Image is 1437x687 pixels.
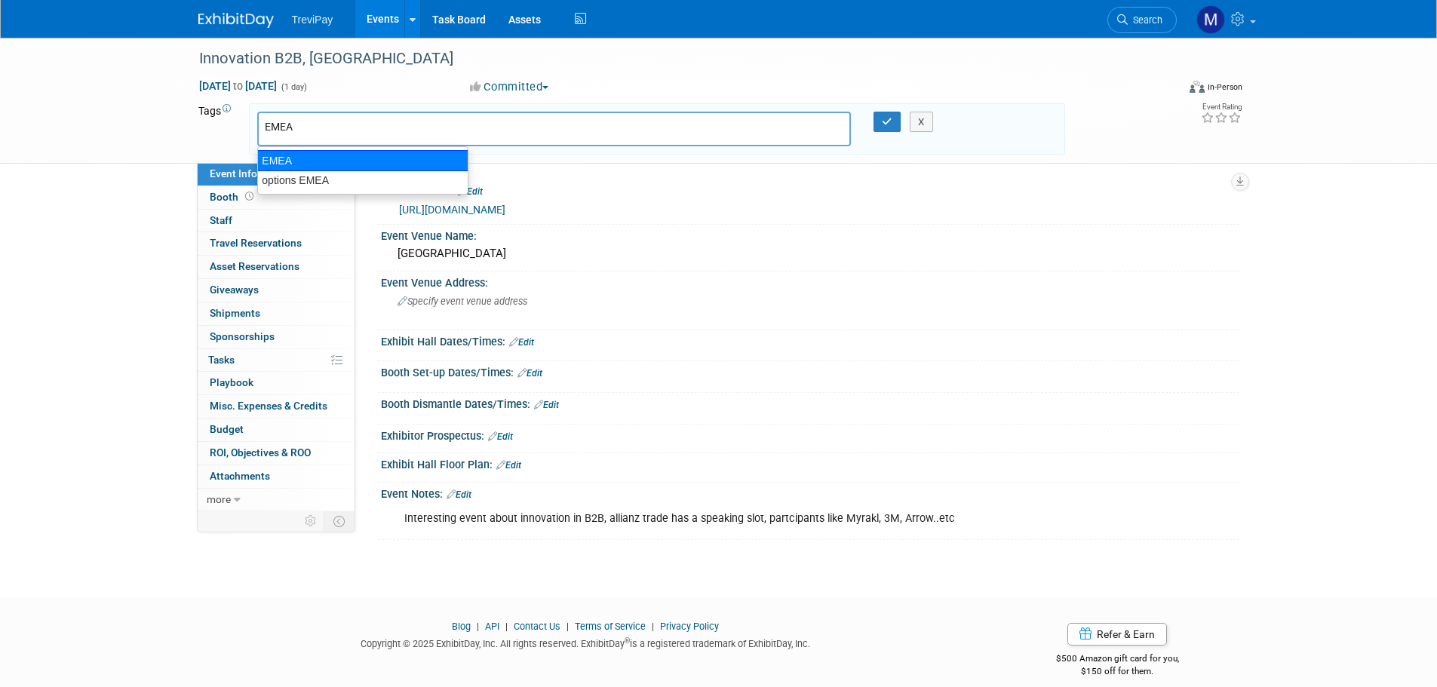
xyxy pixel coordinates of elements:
div: Event Format [1088,78,1243,101]
button: X [910,112,933,133]
sup: ® [625,636,630,645]
div: $500 Amazon gift card for you, [996,643,1239,677]
div: EMEA [257,150,468,171]
td: Toggle Event Tabs [324,511,355,531]
a: Budget [198,419,355,441]
a: Giveaways [198,279,355,302]
a: Sponsorships [198,326,355,348]
div: $150 off for them. [996,665,1239,678]
div: Exhibitor Prospectus: [381,425,1239,444]
td: Tags [198,103,235,155]
div: Booth Set-up Dates/Times: [381,361,1239,381]
span: Asset Reservations [210,260,299,272]
div: Event Venue Name: [381,225,1239,244]
div: [GEOGRAPHIC_DATA] [392,242,1228,265]
span: Booth not reserved yet [242,191,256,202]
span: Booth [210,191,256,203]
span: Travel Reservations [210,237,302,249]
a: Search [1107,7,1177,33]
span: | [473,621,483,632]
a: Booth [198,186,355,209]
a: Travel Reservations [198,232,355,255]
span: Event Information [210,167,294,179]
a: ROI, Objectives & ROO [198,442,355,465]
a: Playbook [198,372,355,394]
a: Misc. Expenses & Credits [198,395,355,418]
div: Interesting event about innovation in B2B, allianz trade has a speaking slot, partcipants like My... [394,504,1073,534]
span: Staff [210,214,232,226]
img: ExhibitDay [198,13,274,28]
span: Misc. Expenses & Credits [210,400,327,412]
div: Booth Dismantle Dates/Times: [381,393,1239,413]
span: | [648,621,658,632]
span: [DATE] [DATE] [198,79,278,93]
span: Attachments [210,470,270,482]
a: Blog [452,621,471,632]
span: Specify event venue address [398,296,527,307]
div: Innovation B2B, [GEOGRAPHIC_DATA] [194,45,1154,72]
div: options EMEA [258,170,468,190]
div: Exhibit Hall Floor Plan: [381,453,1239,473]
a: Edit [496,460,521,471]
span: Sponsorships [210,330,275,342]
a: Shipments [198,302,355,325]
td: Personalize Event Tab Strip [298,511,324,531]
input: Type tag and hit enter [265,119,476,134]
a: Tasks [198,349,355,372]
a: Privacy Policy [660,621,719,632]
span: ROI, Objectives & ROO [210,446,311,459]
a: Refer & Earn [1067,623,1167,646]
span: Playbook [210,376,253,388]
span: TreviPay [292,14,333,26]
span: Search [1128,14,1162,26]
span: Tasks [208,354,235,366]
div: Exhibit Hall Dates/Times: [381,330,1239,350]
span: Shipments [210,307,260,319]
span: (1 day) [280,82,307,92]
a: Asset Reservations [198,256,355,278]
span: Budget [210,423,244,435]
div: Event Notes: [381,483,1239,502]
a: Staff [198,210,355,232]
span: | [563,621,573,632]
a: Edit [447,489,471,500]
img: Format-Inperson.png [1190,81,1205,93]
div: Event Venue Address: [381,271,1239,290]
a: Contact Us [514,621,560,632]
a: Edit [488,431,513,442]
div: In-Person [1207,81,1242,93]
span: more [207,493,231,505]
div: Copyright © 2025 ExhibitDay, Inc. All rights reserved. ExhibitDay is a registered trademark of Ex... [198,633,974,651]
a: Terms of Service [575,621,646,632]
a: Edit [509,337,534,348]
span: to [231,80,245,92]
div: Event Website: [381,179,1239,199]
a: Attachments [198,465,355,488]
a: Edit [458,186,483,197]
button: Committed [465,79,554,95]
a: [URL][DOMAIN_NAME] [399,204,505,216]
a: Event Information [198,163,355,186]
a: Edit [534,400,559,410]
span: Giveaways [210,284,259,296]
a: API [485,621,499,632]
a: more [198,489,355,511]
div: Event Rating [1201,103,1242,111]
img: Maiia Khasina [1196,5,1225,34]
span: | [502,621,511,632]
a: Edit [517,368,542,379]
